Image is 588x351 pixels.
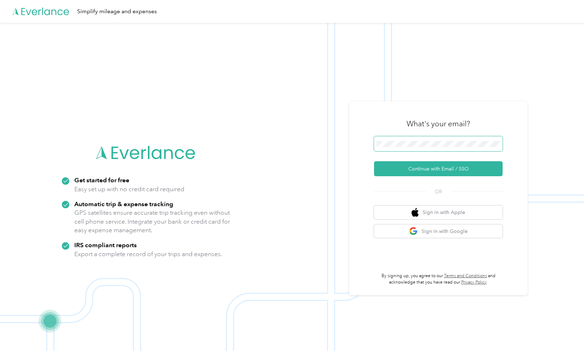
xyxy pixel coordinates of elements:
strong: Get started for free [74,176,129,184]
button: google logoSign in with Google [374,224,503,238]
h3: What's your email? [407,119,470,129]
p: Export a complete record of your trips and expenses. [74,250,222,259]
span: OR [426,188,451,195]
img: google logo [409,227,418,236]
img: apple logo [412,208,419,217]
a: Terms and Conditions [444,273,487,279]
p: GPS satellites ensure accurate trip tracking even without cell phone service. Integrate your bank... [74,208,230,235]
p: Easy set up with no credit card required [74,185,184,194]
strong: IRS compliant reports [74,241,137,249]
a: Privacy Policy [461,280,487,285]
div: Simplify mileage and expenses [77,7,157,16]
strong: Automatic trip & expense tracking [74,200,173,208]
button: apple logoSign in with Apple [374,205,503,219]
button: Continue with Email / SSO [374,161,503,176]
p: By signing up, you agree to our and acknowledge that you have read our . [374,273,503,285]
